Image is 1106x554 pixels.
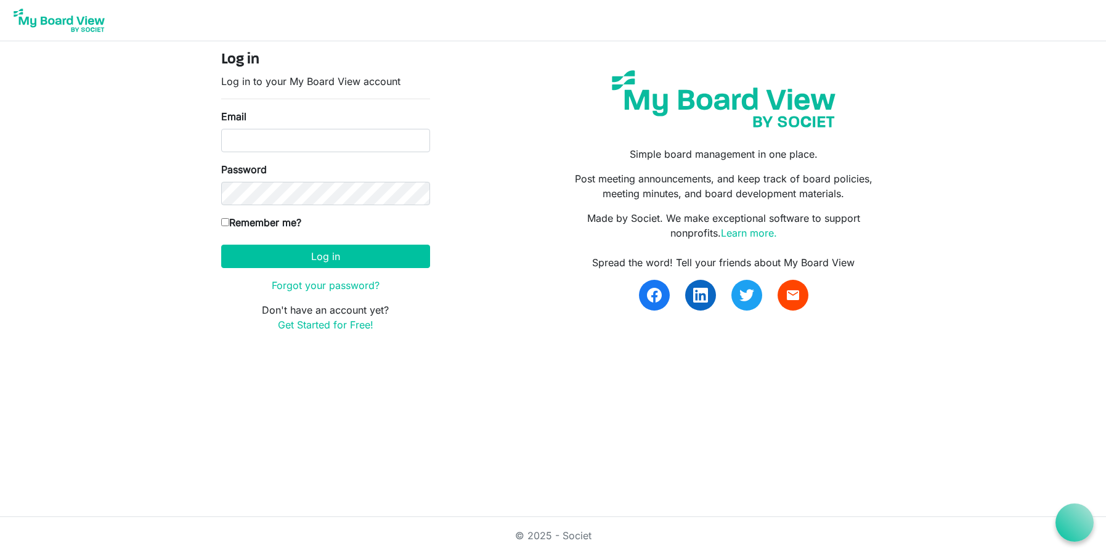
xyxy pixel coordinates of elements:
p: Post meeting announcements, and keep track of board policies, meeting minutes, and board developm... [562,171,885,201]
a: Forgot your password? [272,279,380,291]
span: email [786,288,800,303]
img: linkedin.svg [693,288,708,303]
input: Remember me? [221,218,229,226]
img: twitter.svg [739,288,754,303]
p: Made by Societ. We make exceptional software to support nonprofits. [562,211,885,240]
p: Don't have an account yet? [221,303,430,332]
div: Spread the word! Tell your friends about My Board View [562,255,885,270]
label: Password [221,162,267,177]
img: my-board-view-societ.svg [603,61,845,137]
p: Simple board management in one place. [562,147,885,161]
img: My Board View Logo [10,5,108,36]
p: Log in to your My Board View account [221,74,430,89]
label: Remember me? [221,215,301,230]
a: © 2025 - Societ [515,529,592,542]
a: Learn more. [721,227,777,239]
button: Log in [221,245,430,268]
a: Get Started for Free! [278,319,373,331]
img: facebook.svg [647,288,662,303]
h4: Log in [221,51,430,69]
label: Email [221,109,246,124]
a: email [778,280,808,311]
